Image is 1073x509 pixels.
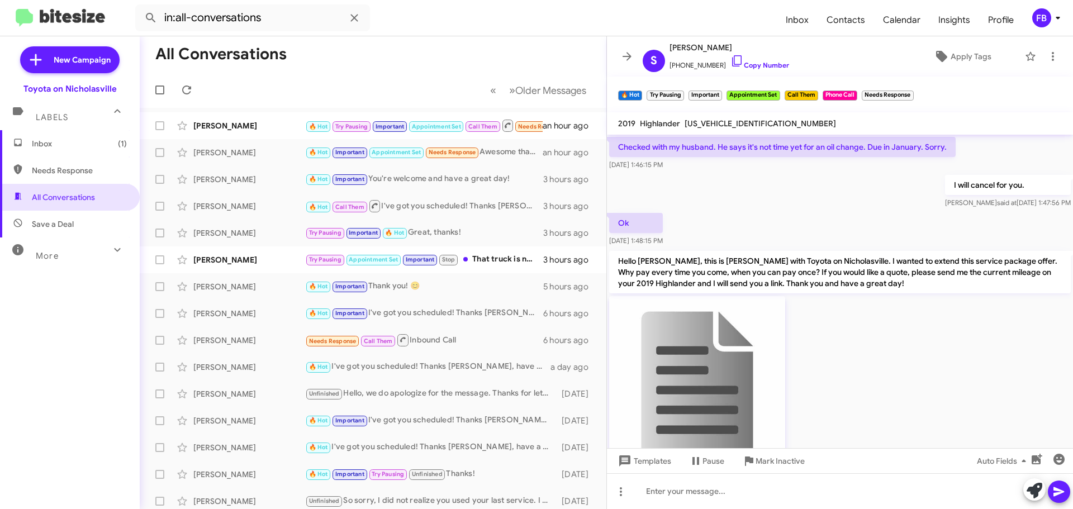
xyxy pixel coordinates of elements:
span: Needs Response [518,123,566,130]
span: Try Pausing [309,229,341,236]
small: Important [689,91,722,101]
p: Ok [609,213,663,233]
div: [PERSON_NAME] [193,227,305,239]
div: That truck is no longer mine, do not text me again. [305,253,543,266]
span: Templates [616,451,671,471]
div: 3 hours ago [543,254,597,265]
small: Try Pausing [647,91,683,101]
div: Hello, we do apologize for the message. Thanks for letting us know, we will update our records! H... [305,387,556,400]
span: Contacts [818,4,874,36]
div: [DATE] [556,415,597,426]
span: [DATE] 1:46:15 PM [609,160,663,169]
span: More [36,251,59,261]
div: [PERSON_NAME] [193,201,305,212]
span: [PERSON_NAME] [670,41,789,54]
span: Appointment Set [349,256,398,263]
small: 🔥 Hot [618,91,642,101]
div: I've got you scheduled! Thanks [PERSON_NAME], have a great day! [305,414,556,427]
div: an hour ago [543,147,597,158]
span: Call Them [364,337,393,345]
span: Call Them [335,203,364,211]
small: Phone Call [823,91,857,101]
button: Previous [483,79,503,102]
div: [PERSON_NAME] [193,254,305,265]
span: Labels [36,112,68,122]
span: Try Pausing [309,256,341,263]
div: [DATE] [556,388,597,399]
div: 3 hours ago [543,174,597,185]
button: Pause [680,451,733,471]
span: « [490,83,496,97]
div: [PERSON_NAME] [193,174,305,185]
span: All Conversations [32,192,95,203]
div: I've got you scheduled! Thanks [PERSON_NAME], have a great day! [305,307,543,320]
span: Needs Response [32,165,127,176]
span: Important [335,149,364,156]
span: Needs Response [309,337,357,345]
span: Auto Fields [977,451,1031,471]
div: [PERSON_NAME] [193,361,305,373]
span: Unfinished [412,470,443,478]
div: [DATE] [556,469,597,480]
div: 3 hours ago [543,201,597,212]
span: 🔥 Hot [309,203,328,211]
span: Save a Deal [32,218,74,230]
div: a day ago [550,361,597,373]
span: 🔥 Hot [309,470,328,478]
span: Important [335,283,364,290]
p: Hello [PERSON_NAME], this is [PERSON_NAME] with Toyota on Nicholasville. I wanted to extend this ... [609,251,1071,293]
a: Insights [929,4,979,36]
div: [PERSON_NAME] [193,415,305,426]
div: FB [1032,8,1051,27]
div: [DATE] [556,442,597,453]
button: Mark Inactive [733,451,814,471]
span: Stop [442,256,455,263]
button: Next [502,79,593,102]
div: Toyota on Nicholasville [23,83,117,94]
span: Highlander [640,118,680,129]
span: 🔥 Hot [309,444,328,451]
div: [PERSON_NAME] [193,147,305,158]
span: Important [349,229,378,236]
button: Apply Tags [905,46,1019,66]
small: Appointment Set [727,91,780,101]
a: Profile [979,4,1023,36]
a: Copy Number [730,61,789,69]
span: Older Messages [515,84,586,97]
div: 5 hours ago [543,281,597,292]
span: Mark Inactive [756,451,805,471]
span: [DATE] 1:48:15 PM [609,236,663,245]
span: 🔥 Hot [309,310,328,317]
div: [PERSON_NAME] [193,281,305,292]
span: Inbox [32,138,127,149]
div: [PERSON_NAME] [193,442,305,453]
span: 2019 [618,118,635,129]
button: FB [1023,8,1061,27]
a: New Campaign [20,46,120,73]
span: » [509,83,515,97]
span: Important [335,470,364,478]
h1: All Conversations [155,45,287,63]
p: I will cancel for you. [945,175,1071,195]
span: Important [335,175,364,183]
a: Calendar [874,4,929,36]
nav: Page navigation example [484,79,593,102]
input: Search [135,4,370,31]
span: [US_VEHICLE_IDENTIFICATION_NUMBER] [685,118,836,129]
div: I've got you scheduled! Thanks [PERSON_NAME], have a great day! [305,199,543,213]
div: 3 hours ago [543,227,597,239]
span: 🔥 Hot [309,149,328,156]
small: Call Them [785,91,818,101]
div: [DATE] [556,496,597,507]
a: Inbox [777,4,818,36]
span: Pause [702,451,724,471]
div: [PERSON_NAME] [193,388,305,399]
span: 🔥 Hot [309,363,328,370]
div: So sorry, I did not realize you used your last service. I will update the records for you/ [305,494,556,507]
div: 6 hours ago [543,335,597,346]
div: Could we set up an oil change? [305,118,543,132]
div: [PERSON_NAME] [193,469,305,480]
span: Important [376,123,405,130]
